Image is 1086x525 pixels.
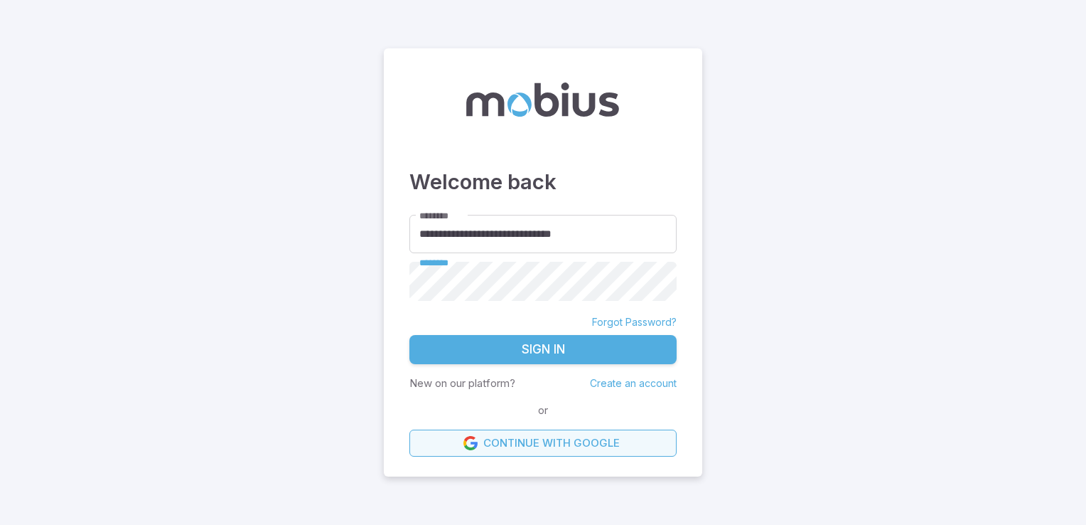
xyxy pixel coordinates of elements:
span: or [534,403,552,418]
a: Forgot Password? [592,315,677,329]
h3: Welcome back [409,166,677,198]
p: New on our platform? [409,376,515,391]
button: Sign In [409,335,677,365]
a: Create an account [590,377,677,389]
a: Continue with Google [409,430,677,457]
